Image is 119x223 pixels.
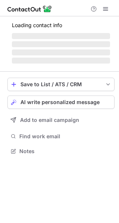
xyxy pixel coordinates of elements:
span: ‌ [12,58,110,64]
button: save-profile-one-click [7,78,115,91]
p: Loading contact info [12,22,110,28]
button: Notes [7,146,115,156]
img: ContactOut v5.3.10 [7,4,52,13]
span: Find work email [19,133,112,140]
span: ‌ [12,41,110,47]
span: ‌ [12,49,110,55]
span: Add to email campaign [20,117,79,123]
button: Find work email [7,131,115,142]
button: AI write personalized message [7,96,115,109]
span: ‌ [12,33,110,39]
div: Save to List / ATS / CRM [20,81,102,87]
button: Add to email campaign [7,113,115,127]
span: AI write personalized message [20,99,100,105]
span: Notes [19,148,112,155]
